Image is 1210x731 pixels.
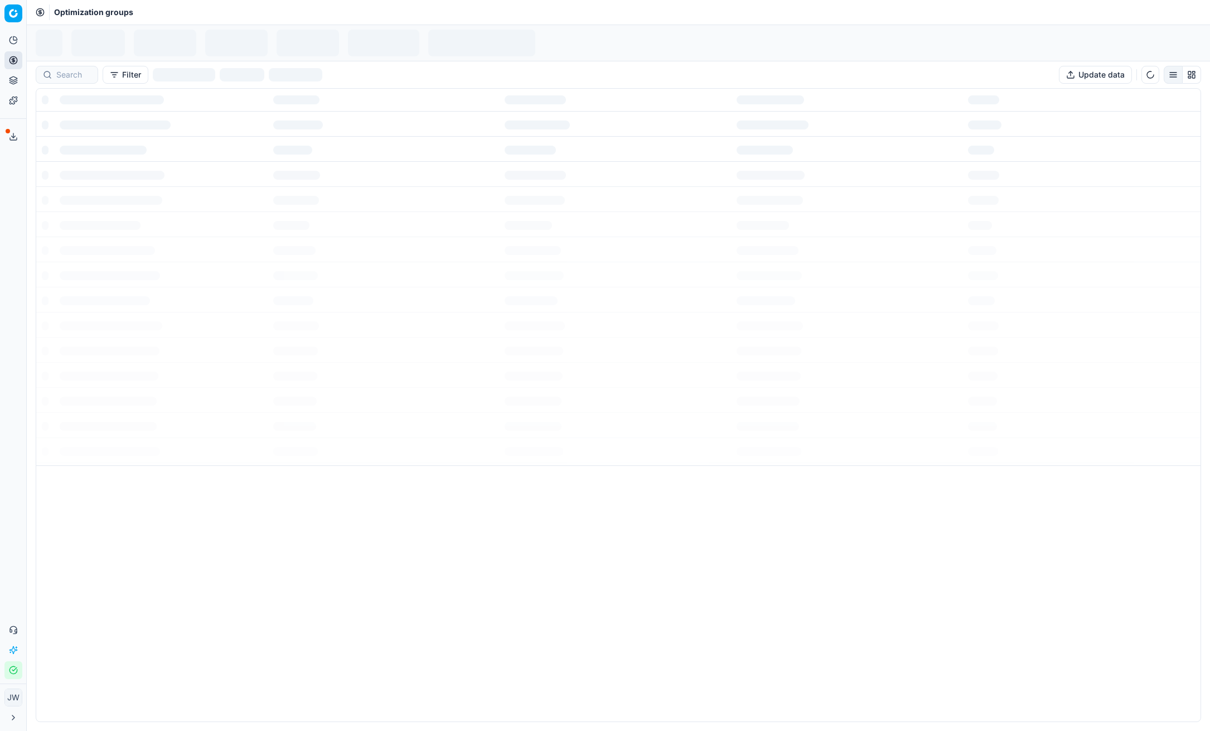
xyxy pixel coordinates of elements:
[103,66,148,84] button: Filter
[5,689,22,706] span: JW
[1059,66,1132,84] button: Update data
[4,689,22,706] button: JW
[54,7,133,18] nav: breadcrumb
[54,7,133,18] span: Optimization groups
[56,69,91,80] input: Search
